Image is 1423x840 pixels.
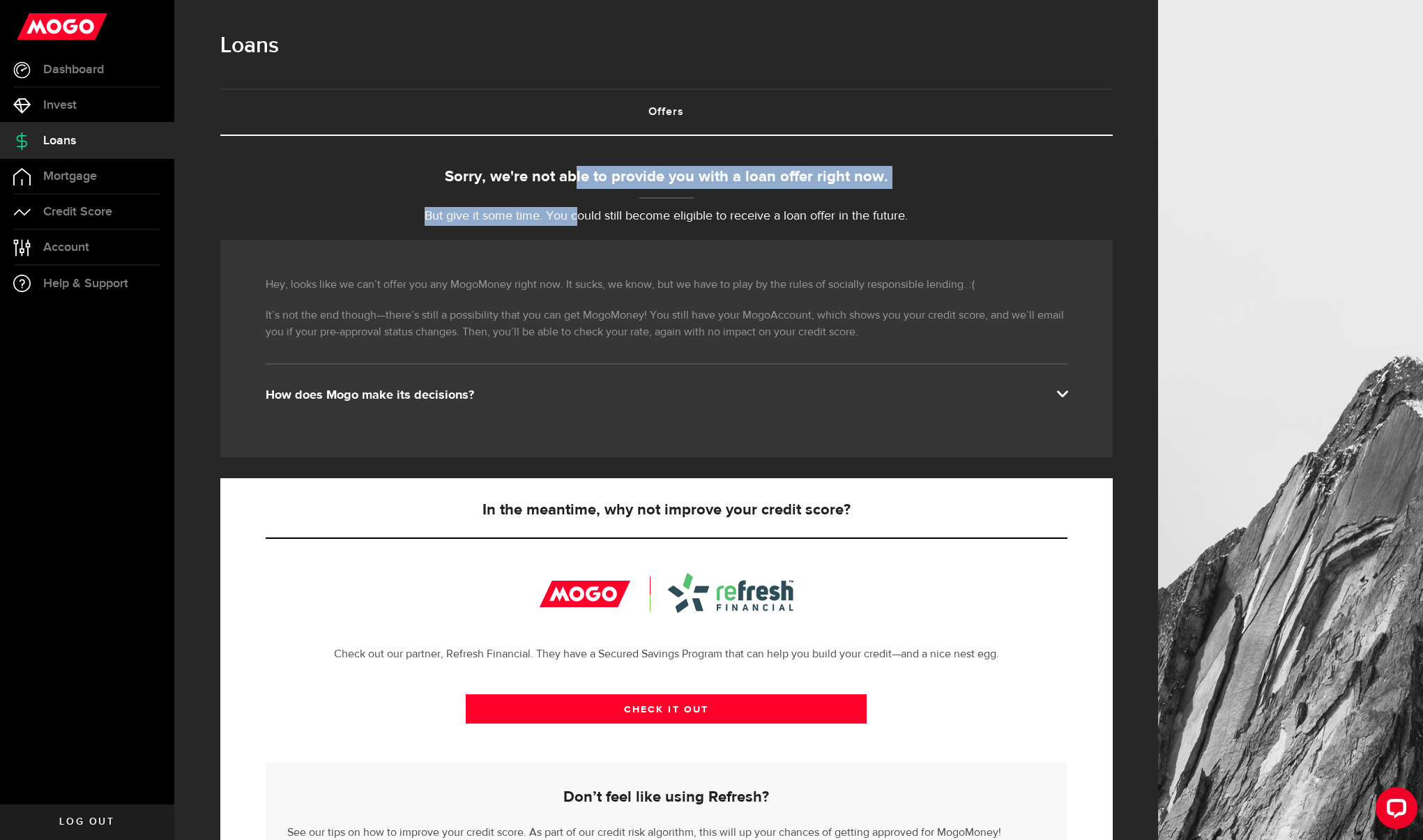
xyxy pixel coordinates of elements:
p: It’s not the end though—there’s still a possibility that you can get MogoMoney! You still have yo... [266,307,1067,341]
span: Log out [59,817,114,827]
span: Dashboard [43,63,104,76]
div: Sorry, we're not able to provide you with a loan offer right now. [220,166,1113,189]
p: Check out our partner, Refresh Financial. They have a Secured Savings Program that can help you b... [266,646,1067,663]
span: Loans [43,135,76,147]
h1: Loans [220,28,1113,64]
h5: Don’t feel like using Refresh? [287,789,1046,806]
p: But give it some time. You could still become eligible to receive a loan offer in the future. [220,207,1113,226]
span: Account [43,241,89,254]
span: Credit Score [43,206,112,218]
ul: Tabs Navigation [220,89,1113,136]
a: Offers [220,90,1113,135]
span: Invest [43,99,77,112]
a: CHECK IT OUT [466,694,867,724]
div: How does Mogo make its decisions? [266,387,1067,404]
p: Hey, looks like we can’t offer you any MogoMoney right now. It sucks, we know, but we have to pla... [266,277,1067,293]
span: Help & Support [43,277,128,290]
span: Mortgage [43,170,97,183]
iframe: LiveChat chat widget [1364,781,1423,840]
h5: In the meantime, why not improve your credit score? [266,502,1067,519]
